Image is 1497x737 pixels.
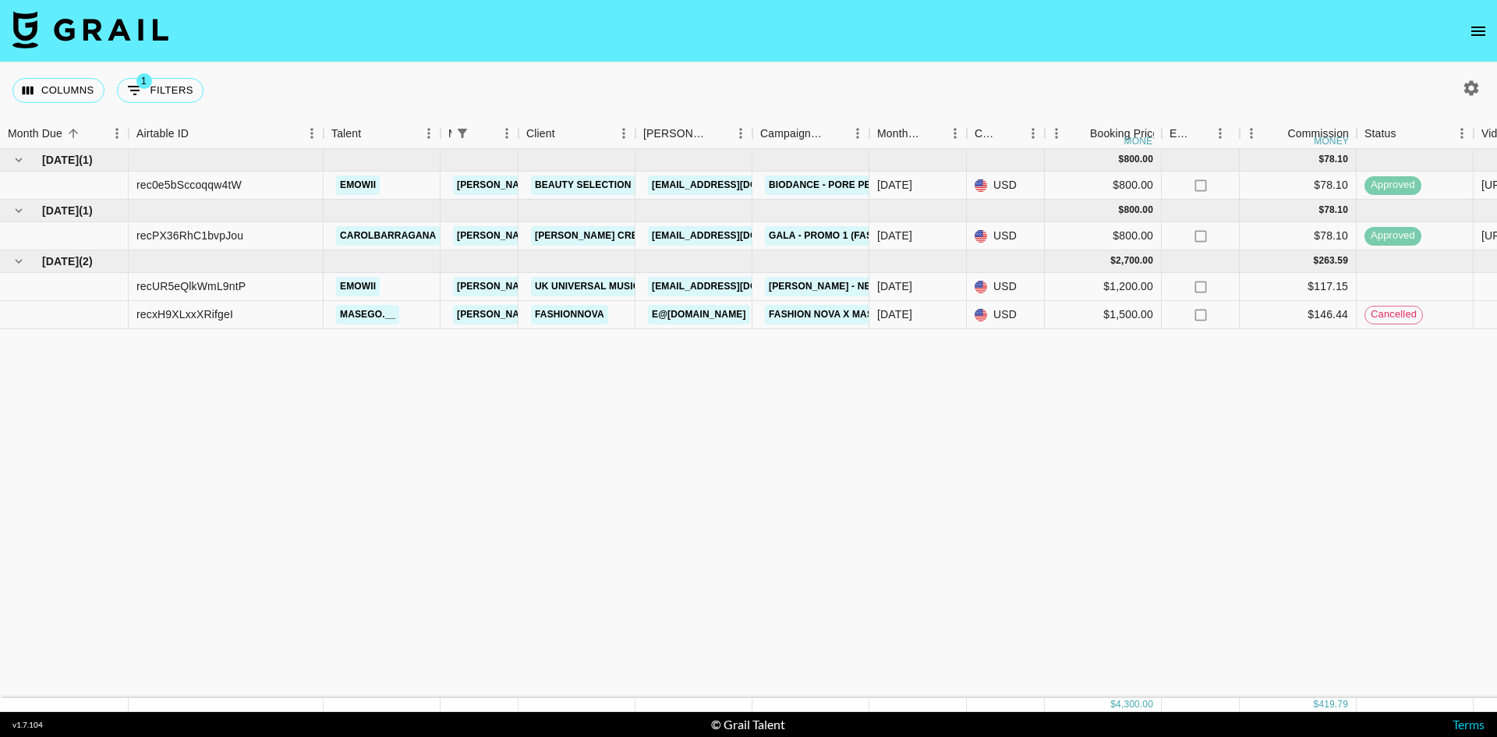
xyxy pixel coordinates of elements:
div: © Grail Talent [711,717,785,732]
span: [DATE] [42,253,79,269]
span: cancelled [1365,307,1422,322]
div: $1,200.00 [1045,273,1162,301]
span: 1 [136,73,152,89]
div: Month Due [869,119,967,149]
div: Commission [1287,119,1349,149]
a: [PERSON_NAME] Creative KK ([GEOGRAPHIC_DATA]) [531,226,797,246]
button: hide children [8,250,30,272]
button: Sort [1191,122,1213,144]
button: Menu [1045,122,1068,145]
button: Show filters [117,78,203,103]
button: Menu [1240,122,1263,145]
div: $ [1318,204,1324,217]
div: $ [1110,698,1116,711]
div: money [1314,136,1349,146]
button: Sort [1068,122,1090,144]
div: Client [526,119,555,149]
button: Menu [729,122,752,145]
div: Talent [331,119,361,149]
button: Menu [417,122,441,145]
div: Currency [967,119,1045,149]
div: 263.59 [1318,254,1348,268]
div: recPX36RhC1bvpJou [136,228,243,243]
div: Airtable ID [136,119,189,149]
div: $146.44 [1240,301,1357,329]
a: Terms [1453,717,1485,732]
a: Biodance - Pore Perfecting Collagen Peptide Serum [765,175,1060,195]
button: hide children [8,149,30,171]
button: Menu [105,122,129,145]
div: Month Due [8,119,62,149]
button: hide children [8,200,30,221]
div: 800.00 [1124,153,1153,166]
a: [PERSON_NAME][EMAIL_ADDRESS][PERSON_NAME][DOMAIN_NAME] [453,175,787,195]
div: recxH9XLxxXRifgeI [136,306,233,322]
div: Campaign (Type) [752,119,869,149]
div: 4,300.00 [1116,698,1153,711]
a: [PERSON_NAME][EMAIL_ADDRESS][PERSON_NAME][DOMAIN_NAME] [453,277,787,296]
div: $ [1318,153,1324,166]
div: 78.10 [1324,153,1348,166]
div: 419.79 [1318,698,1348,711]
a: [PERSON_NAME][EMAIL_ADDRESS][PERSON_NAME][DOMAIN_NAME] [453,305,787,324]
button: Menu [846,122,869,145]
div: USD [967,172,1045,200]
span: ( 2 ) [79,253,93,269]
div: [PERSON_NAME] [643,119,707,149]
button: Menu [1450,122,1474,145]
a: [EMAIL_ADDRESS][DOMAIN_NAME] [648,175,823,195]
div: money [1124,136,1159,146]
div: Sep '25 [877,228,912,243]
a: e@[DOMAIN_NAME] [648,305,750,324]
div: $78.10 [1240,172,1357,200]
div: Talent [324,119,441,149]
div: $78.10 [1240,222,1357,250]
span: approved [1364,178,1421,193]
a: Fashionnova [531,305,608,324]
div: $117.15 [1240,273,1357,301]
a: [PERSON_NAME][EMAIL_ADDRESS][PERSON_NAME][DOMAIN_NAME] [453,226,787,246]
a: Fashion Nova x Masego 1/2 [765,305,915,324]
button: Sort [1000,122,1021,144]
a: GALA - Promo 1 (FASHION / HAIR & MAKEUP) [765,226,989,246]
span: [DATE] [42,152,79,168]
div: 1 active filter [451,122,473,144]
button: Sort [707,122,729,144]
button: Sort [824,122,846,144]
button: Sort [1265,122,1287,144]
button: Menu [612,122,635,145]
div: Booker [635,119,752,149]
button: Menu [495,122,518,145]
div: Aug '25 [877,177,912,193]
span: ( 1 ) [79,203,93,218]
div: USD [967,301,1045,329]
div: $ [1314,698,1319,711]
div: Oct '25 [877,278,912,294]
div: $ [1119,204,1124,217]
span: approved [1364,229,1421,243]
div: Manager [448,119,451,149]
button: Sort [361,122,383,144]
button: Sort [555,122,577,144]
div: Booking Price [1090,119,1159,149]
div: $800.00 [1045,222,1162,250]
div: Status [1364,119,1396,149]
button: Menu [300,122,324,145]
div: Month Due [877,119,922,149]
a: [PERSON_NAME] - new album [765,277,920,296]
div: Client [518,119,635,149]
div: v 1.7.104 [12,720,43,730]
div: Airtable ID [129,119,324,149]
button: Sort [473,122,495,144]
a: emowii [336,175,380,195]
button: Sort [1396,122,1418,144]
button: Menu [1209,122,1232,145]
div: 2,700.00 [1116,254,1153,268]
div: $ [1110,254,1116,268]
div: 800.00 [1124,204,1153,217]
div: recUR5eQlkWmL9ntP [136,278,246,294]
div: 78.10 [1324,204,1348,217]
div: Status [1357,119,1474,149]
span: ( 1 ) [79,152,93,168]
a: [EMAIL_ADDRESS][DOMAIN_NAME] [648,277,823,296]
